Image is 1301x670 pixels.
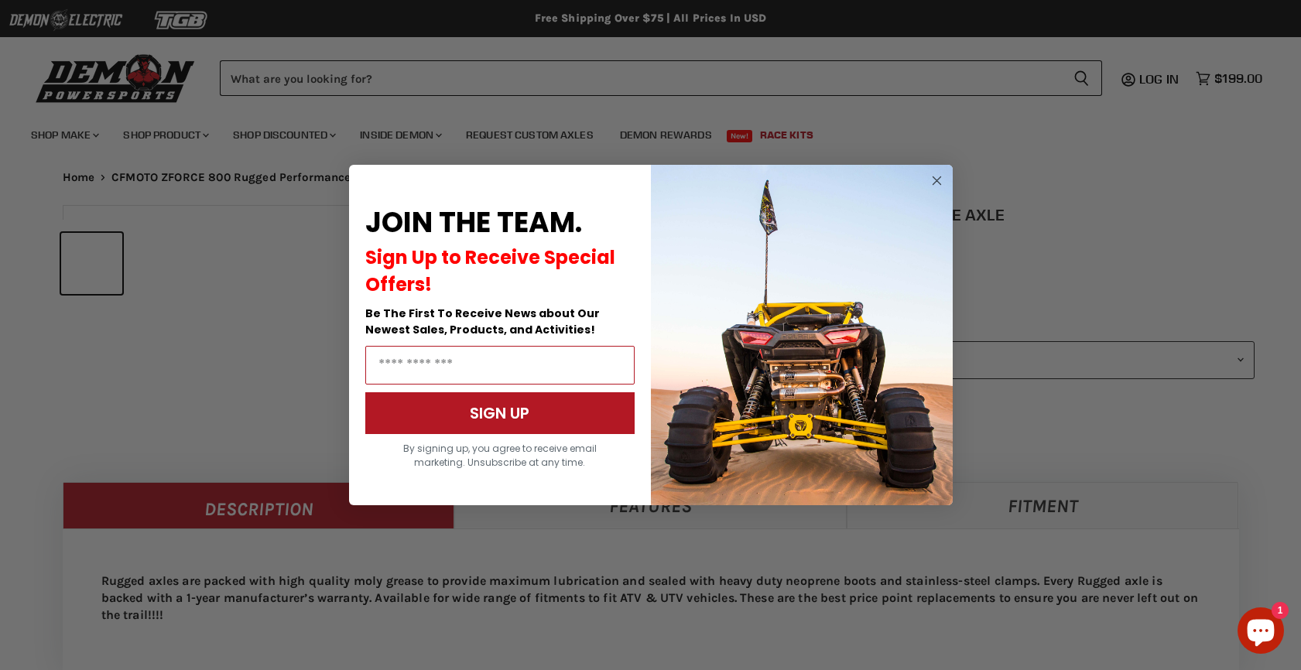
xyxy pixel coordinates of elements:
span: JOIN THE TEAM. [365,203,582,242]
inbox-online-store-chat: Shopify online store chat [1233,607,1289,658]
span: Be The First To Receive News about Our Newest Sales, Products, and Activities! [365,306,600,337]
img: a9095488-b6e7-41ba-879d-588abfab540b.jpeg [651,165,953,505]
span: Sign Up to Receive Special Offers! [365,244,615,297]
button: Close dialog [927,171,947,190]
input: Email Address [365,346,635,385]
span: By signing up, you agree to receive email marketing. Unsubscribe at any time. [403,442,597,469]
button: SIGN UP [365,392,635,434]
